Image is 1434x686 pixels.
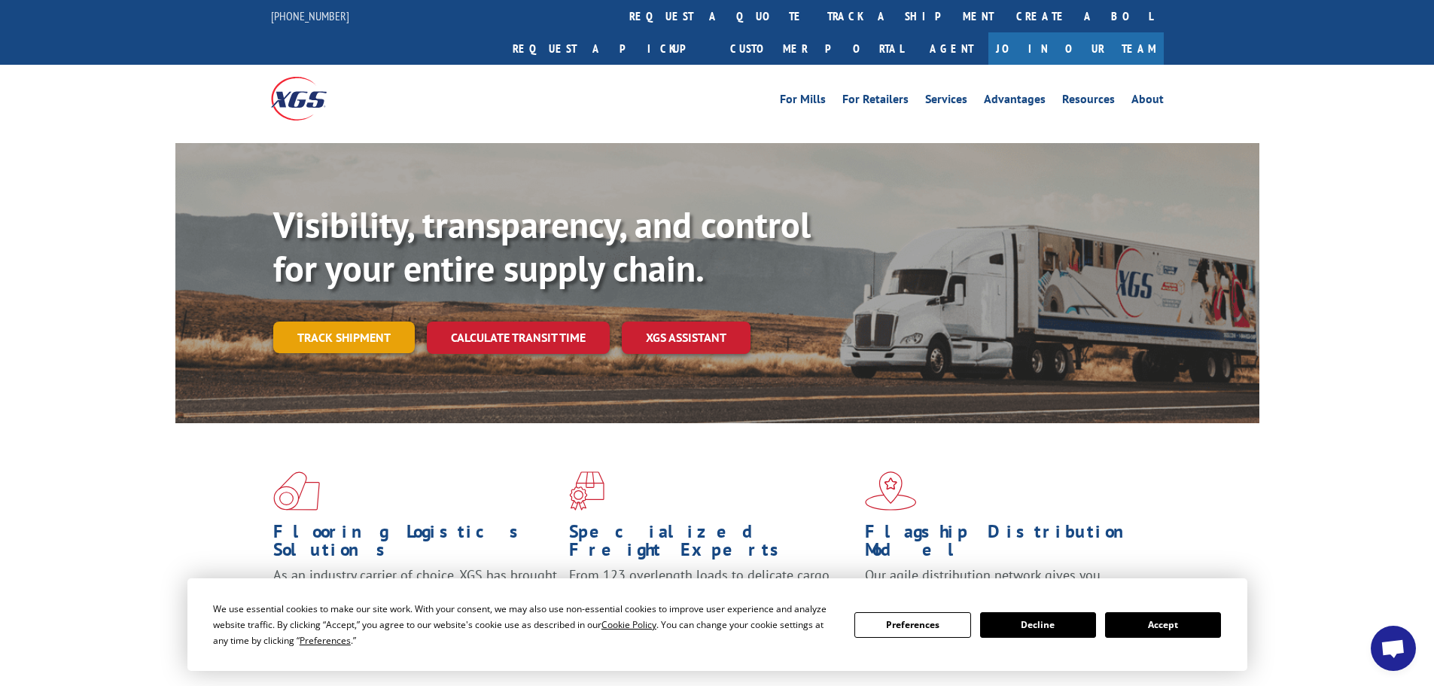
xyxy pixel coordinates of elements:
h1: Flooring Logistics Solutions [273,523,558,566]
p: From 123 overlength loads to delicate cargo, our experienced staff knows the best way to move you... [569,566,854,633]
button: Decline [980,612,1096,638]
a: Customer Portal [719,32,915,65]
button: Accept [1105,612,1221,638]
span: Cookie Policy [601,618,656,631]
a: Agent [915,32,988,65]
img: xgs-icon-total-supply-chain-intelligence-red [273,471,320,511]
div: We use essential cookies to make our site work. With your consent, we may also use non-essential ... [213,601,836,648]
span: Preferences [300,634,351,647]
h1: Flagship Distribution Model [865,523,1149,566]
a: For Retailers [842,93,909,110]
b: Visibility, transparency, and control for your entire supply chain. [273,201,811,291]
img: xgs-icon-flagship-distribution-model-red [865,471,917,511]
span: Our agile distribution network gives you nationwide inventory management on demand. [865,566,1142,602]
a: Calculate transit time [427,322,610,354]
a: [PHONE_NUMBER] [271,8,349,23]
a: Advantages [984,93,1046,110]
button: Preferences [854,612,970,638]
a: XGS ASSISTANT [622,322,750,354]
a: Resources [1062,93,1115,110]
a: Join Our Team [988,32,1164,65]
a: Request a pickup [501,32,719,65]
a: Track shipment [273,322,415,353]
h1: Specialized Freight Experts [569,523,854,566]
a: About [1131,93,1164,110]
img: xgs-icon-focused-on-flooring-red [569,471,604,511]
span: As an industry carrier of choice, XGS has brought innovation and dedication to flooring logistics... [273,566,557,620]
div: Cookie Consent Prompt [187,578,1247,671]
a: For Mills [780,93,826,110]
a: Open chat [1371,626,1416,671]
a: Services [925,93,967,110]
